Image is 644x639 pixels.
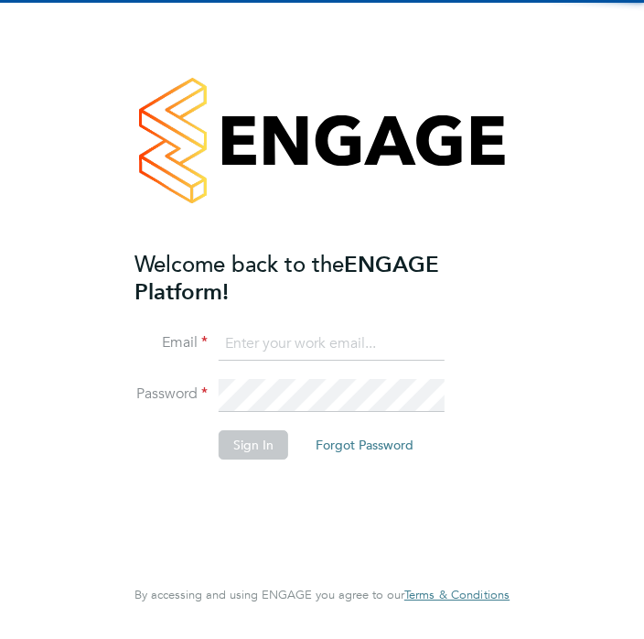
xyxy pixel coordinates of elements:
label: Email [134,333,208,352]
h2: ENGAGE Platform! [134,251,491,306]
input: Enter your work email... [219,328,445,361]
button: Sign In [219,430,288,460]
span: Welcome back to the [134,250,344,278]
button: Forgot Password [301,430,428,460]
label: Password [134,384,208,404]
span: By accessing and using ENGAGE you agree to our [134,587,510,602]
span: Terms & Conditions [404,587,510,602]
a: Terms & Conditions [404,588,510,602]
